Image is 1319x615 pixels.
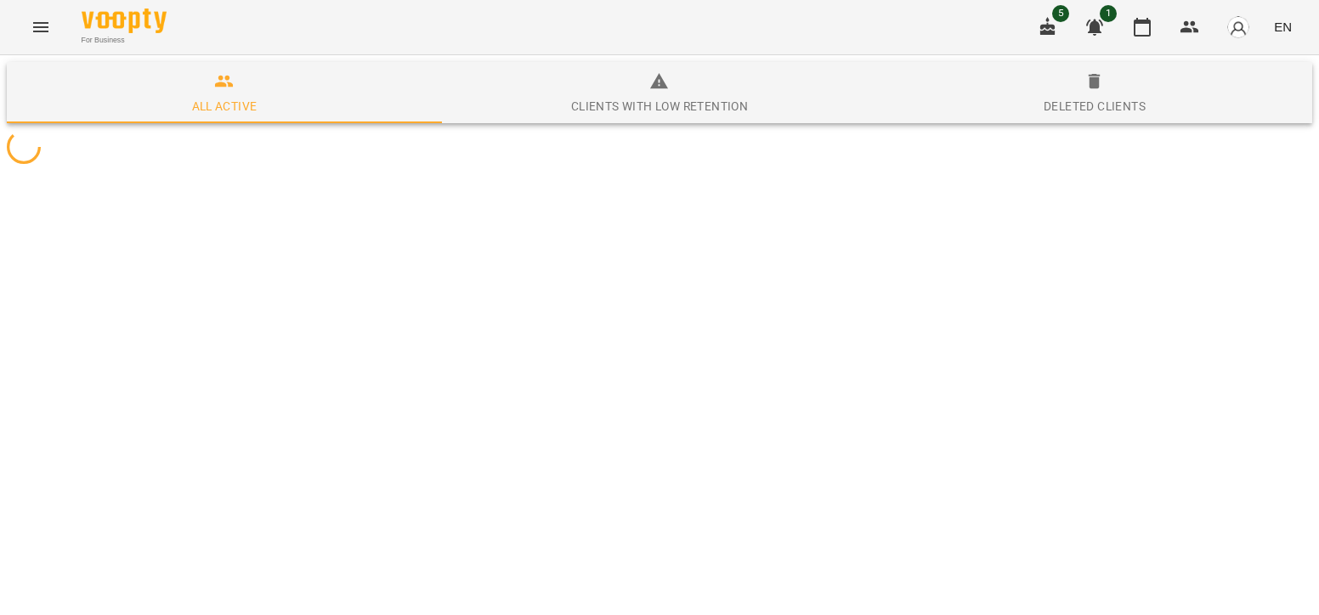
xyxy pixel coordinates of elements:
button: EN [1267,11,1299,42]
div: All active [192,96,258,116]
div: Clients with low retention [571,96,748,116]
span: 5 [1052,5,1069,22]
span: 1 [1100,5,1117,22]
div: Deleted clients [1044,96,1146,116]
span: EN [1274,18,1292,36]
img: avatar_s.png [1226,15,1250,39]
button: Menu [20,7,61,48]
span: For Business [82,35,167,46]
img: Voopty Logo [82,8,167,33]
